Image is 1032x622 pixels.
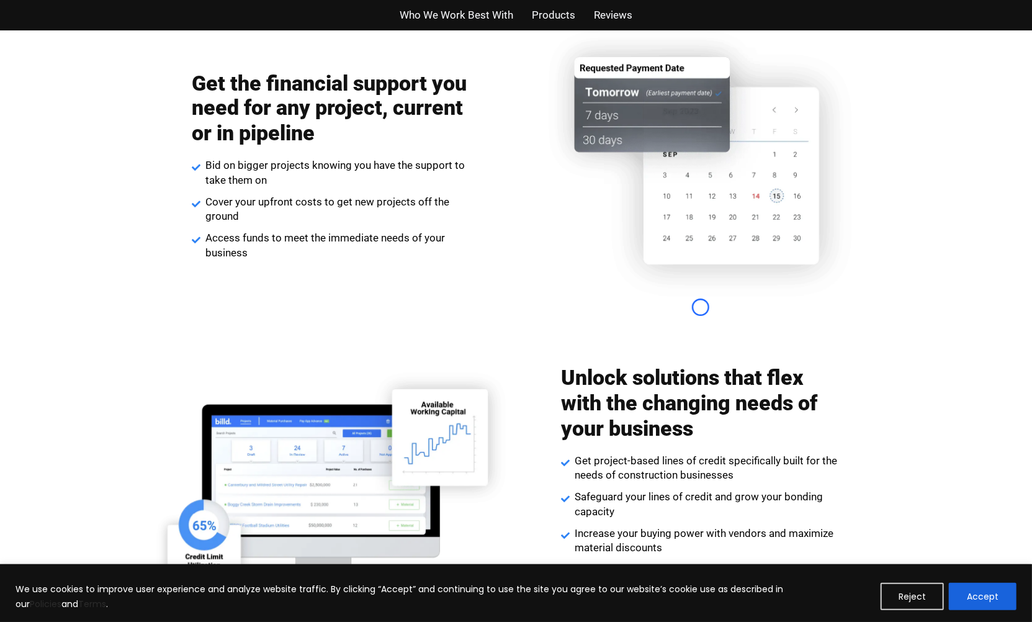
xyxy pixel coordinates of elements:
span: Access funds to meet the immediate needs of your business [203,232,472,261]
a: Terms [78,598,106,610]
h2: Unlock solutions that flex with the changing needs of your business [561,366,840,441]
a: Policies [30,598,61,610]
span: Bid on bigger projects knowing you have the support to take them on [203,159,472,189]
a: Products [532,6,575,24]
a: Who We Work Best With [400,6,513,24]
span: Safeguard your lines of credit and grow your bonding capacity [572,490,840,520]
span: Get project-based lines of credit specifically built for the needs of construction businesses [572,454,840,484]
button: Accept [949,583,1016,610]
h2: Get the financial support you need for any project, current or in pipeline [192,71,471,146]
span: Cover your upfront costs to get new projects off the ground [203,196,472,225]
p: We use cookies to improve user experience and analyze website traffic. By clicking “Accept” and c... [16,582,871,611]
button: Reject [881,583,944,610]
span: Increase your buying power with vendors and maximize material discounts [572,527,840,557]
a: Reviews [594,6,632,24]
